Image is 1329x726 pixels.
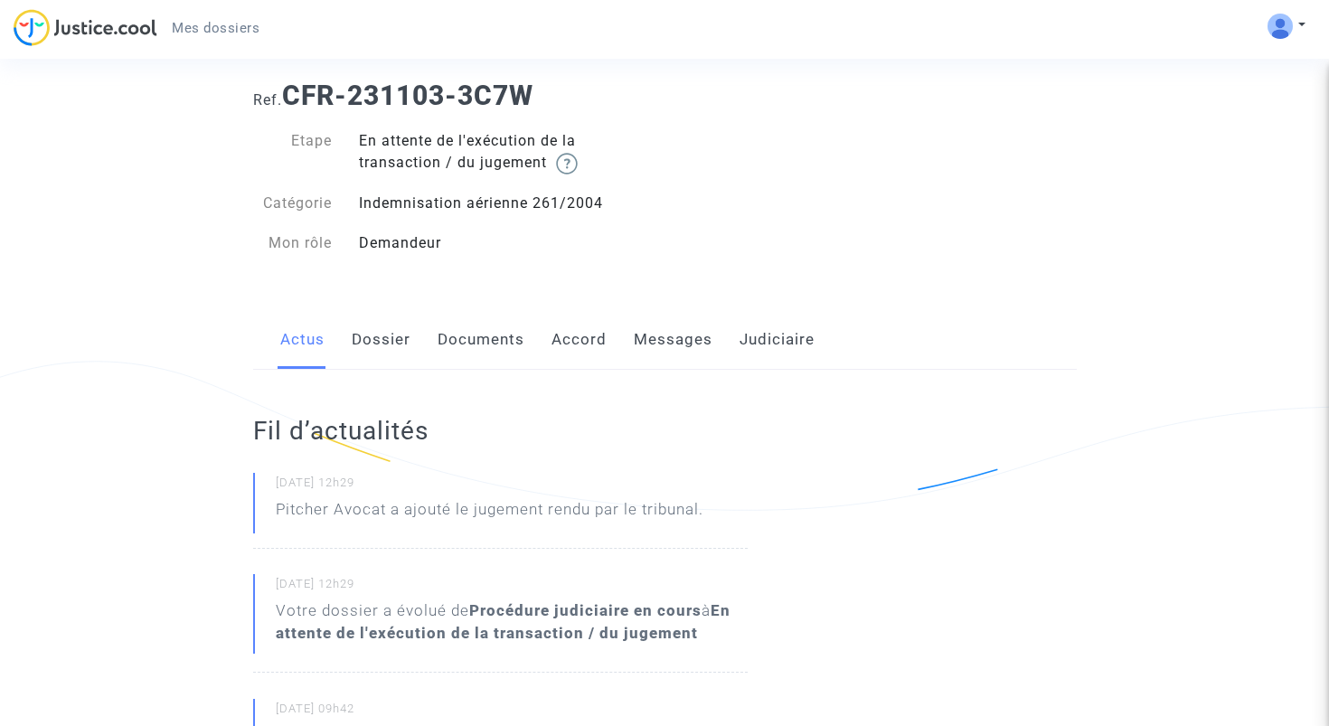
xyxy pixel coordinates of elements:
img: jc-logo.svg [14,9,157,46]
a: Documents [438,310,524,370]
a: Accord [551,310,607,370]
img: ALV-UjWngUXsGRVc2J35k9-TI-yNdfkE8aXCL8vQ59rVX_uokiJ_Mj7QWsO7RXldCm_AuV649zfkJflOdwrkXY_fqYaKQFUNH... [1268,14,1293,39]
small: [DATE] 09h42 [276,701,748,724]
div: Catégorie [240,193,346,214]
div: Votre dossier a évolué de à [276,599,748,645]
div: Indemnisation aérienne 261/2004 [345,193,664,214]
b: Procédure judiciaire en cours [469,601,702,619]
img: help.svg [556,153,578,174]
h2: Fil d’actualités [253,415,748,447]
a: Judiciaire [740,310,815,370]
small: [DATE] 12h29 [276,576,748,599]
span: Mes dossiers [172,20,259,36]
b: CFR-231103-3C7W [282,80,533,111]
div: En attente de l'exécution de la transaction / du jugement [345,130,664,174]
div: Demandeur [345,232,664,254]
small: [DATE] 12h29 [276,475,748,498]
span: Ref. [253,91,282,108]
p: Pitcher Avocat a ajouté le jugement rendu par le tribunal. [276,498,703,530]
a: Dossier [352,310,410,370]
div: Mon rôle [240,232,346,254]
div: Etape [240,130,346,174]
a: Messages [634,310,712,370]
a: Mes dossiers [157,14,274,42]
a: Actus [280,310,325,370]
